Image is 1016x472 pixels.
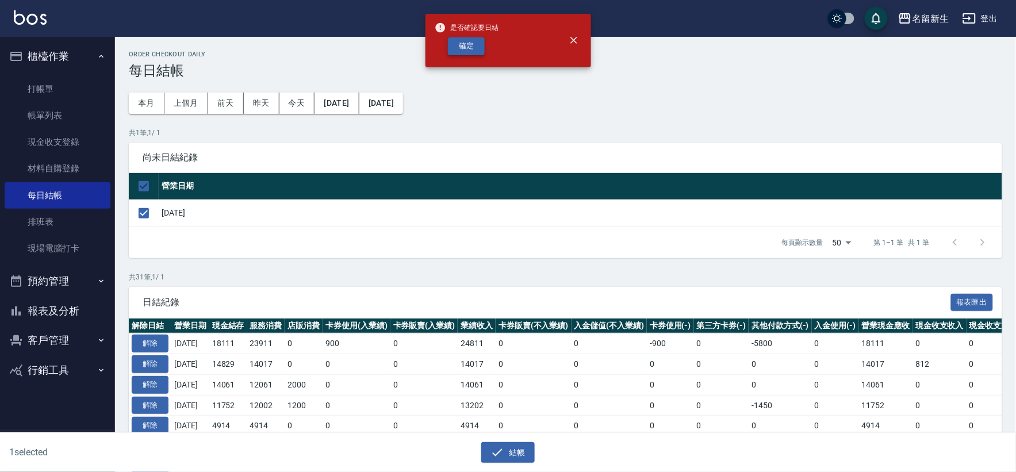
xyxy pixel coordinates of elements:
td: 0 [323,354,390,375]
th: 入金使用(-) [812,318,859,333]
td: 0 [496,395,572,416]
td: 0 [390,374,458,395]
button: 行銷工具 [5,355,110,385]
td: 0 [572,416,647,436]
p: 每頁顯示數量 [782,237,823,248]
h2: Order checkout daily [129,51,1002,58]
td: 0 [323,416,390,436]
td: 11752 [859,395,913,416]
td: 14061 [458,374,496,395]
td: 0 [812,333,859,354]
td: 0 [390,416,458,436]
td: 0 [694,333,749,354]
button: save [865,7,888,30]
td: 4914 [209,416,247,436]
th: 入金儲值(不入業績) [572,318,647,333]
td: 0 [572,374,647,395]
td: 24811 [458,333,496,354]
button: 上個月 [164,93,208,114]
p: 共 31 筆, 1 / 1 [129,272,1002,282]
button: 報表及分析 [5,296,110,326]
td: 0 [647,395,694,416]
button: [DATE] [359,93,403,114]
td: 2000 [285,374,323,395]
button: 本月 [129,93,164,114]
td: 18111 [859,333,913,354]
td: 0 [694,416,749,436]
td: 0 [572,333,647,354]
th: 業績收入 [458,318,496,333]
td: 4914 [247,416,285,436]
td: 0 [694,354,749,375]
img: Logo [14,10,47,25]
th: 其他付款方式(-) [749,318,812,333]
td: 0 [285,333,323,354]
td: 14017 [247,354,285,375]
span: 日結紀錄 [143,297,951,308]
button: 昨天 [244,93,279,114]
td: 0 [749,354,812,375]
td: 14829 [209,354,247,375]
td: 0 [913,395,967,416]
td: 14017 [458,354,496,375]
td: 14061 [209,374,247,395]
p: 第 1–1 筆 共 1 筆 [874,237,930,248]
div: 50 [828,227,856,258]
button: 前天 [208,93,244,114]
td: -1450 [749,395,812,416]
button: 登出 [958,8,1002,29]
td: 0 [496,374,572,395]
th: 營業日期 [171,318,209,333]
button: 解除 [132,355,168,373]
td: 0 [749,374,812,395]
a: 打帳單 [5,76,110,102]
td: 0 [647,374,694,395]
td: 0 [390,354,458,375]
a: 現場電腦打卡 [5,235,110,262]
button: close [561,28,586,53]
td: 12061 [247,374,285,395]
th: 店販消費 [285,318,323,333]
button: 確定 [448,37,485,55]
button: 報表匯出 [951,294,994,312]
td: 0 [913,333,967,354]
td: -5800 [749,333,812,354]
div: 名留新生 [912,11,949,26]
td: 0 [694,395,749,416]
td: 4914 [859,416,913,436]
td: 812 [913,354,967,375]
td: 0 [496,333,572,354]
th: 卡券販賣(入業績) [390,318,458,333]
button: 解除 [132,335,168,352]
td: 4914 [458,416,496,436]
td: 23911 [247,333,285,354]
td: -900 [647,333,694,354]
td: 0 [694,374,749,395]
th: 卡券使用(入業績) [323,318,390,333]
th: 第三方卡券(-) [694,318,749,333]
td: 0 [572,395,647,416]
button: 解除 [132,376,168,394]
td: [DATE] [171,354,209,375]
td: 0 [390,395,458,416]
td: 0 [812,374,859,395]
td: 18111 [209,333,247,354]
td: 14017 [859,354,913,375]
th: 現金結存 [209,318,247,333]
button: 今天 [279,93,315,114]
a: 現金收支登錄 [5,129,110,155]
td: 0 [812,354,859,375]
td: 0 [913,416,967,436]
button: 名留新生 [894,7,953,30]
td: 900 [323,333,390,354]
td: 0 [323,395,390,416]
td: 1200 [285,395,323,416]
button: 客戶管理 [5,325,110,355]
th: 卡券販賣(不入業績) [496,318,572,333]
th: 解除日結 [129,318,171,333]
td: 0 [647,416,694,436]
a: 材料自購登錄 [5,155,110,182]
a: 每日結帳 [5,182,110,209]
button: 預約管理 [5,266,110,296]
td: 0 [390,333,458,354]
